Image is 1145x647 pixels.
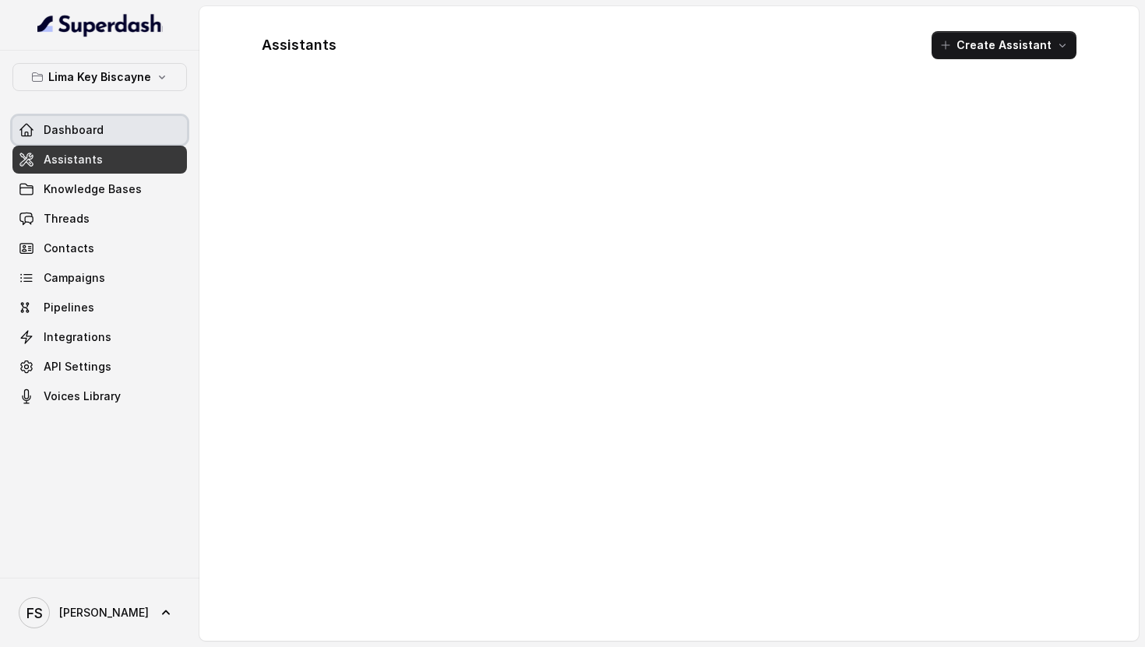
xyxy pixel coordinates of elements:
[26,605,43,621] text: FS
[12,294,187,322] a: Pipelines
[12,591,187,635] a: [PERSON_NAME]
[12,353,187,381] a: API Settings
[12,323,187,351] a: Integrations
[12,116,187,144] a: Dashboard
[262,33,336,58] h1: Assistants
[44,329,111,345] span: Integrations
[12,205,187,233] a: Threads
[44,241,94,256] span: Contacts
[12,146,187,174] a: Assistants
[12,382,187,410] a: Voices Library
[932,31,1076,59] button: Create Assistant
[44,122,104,138] span: Dashboard
[44,359,111,374] span: API Settings
[44,211,90,227] span: Threads
[44,270,105,286] span: Campaigns
[12,175,187,203] a: Knowledge Bases
[44,389,121,404] span: Voices Library
[44,152,103,167] span: Assistants
[12,264,187,292] a: Campaigns
[12,234,187,262] a: Contacts
[12,63,187,91] button: Lima Key Biscayne
[59,605,149,621] span: [PERSON_NAME]
[44,181,142,197] span: Knowledge Bases
[37,12,163,37] img: light.svg
[48,68,151,86] p: Lima Key Biscayne
[44,300,94,315] span: Pipelines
